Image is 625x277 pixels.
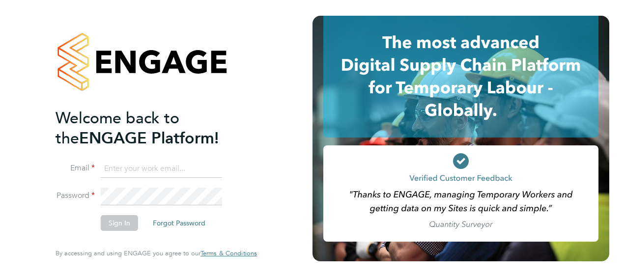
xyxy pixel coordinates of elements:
span: By accessing and using ENGAGE you agree to our [56,249,257,257]
button: Forgot Password [145,215,213,231]
a: Terms & Conditions [200,249,257,257]
h2: ENGAGE Platform! [56,108,247,148]
label: Password [56,191,95,201]
input: Enter your work email... [101,160,222,178]
span: Welcome back to the [56,109,179,148]
label: Email [56,163,95,173]
button: Sign In [101,215,138,231]
span: Terms & Conditions [200,249,257,257]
